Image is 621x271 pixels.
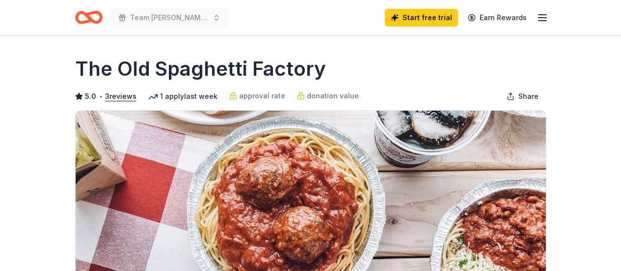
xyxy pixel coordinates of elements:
a: Earn Rewards [462,9,533,27]
span: donation value [307,90,359,102]
div: 1 apply last week [148,90,217,102]
a: Home [75,6,103,29]
span: • [99,92,102,100]
a: approval rate [229,90,285,102]
button: 3reviews [105,90,136,102]
a: donation value [297,90,359,102]
span: approval rate [239,90,285,102]
span: Team [PERSON_NAME]; 13th Annual [PERSON_NAME] Fund Benefit [130,12,209,24]
h1: The Old Spaghetti Factory [75,55,326,83]
span: 5.0 [85,90,96,102]
button: Share [499,87,546,106]
span: Share [518,90,539,102]
button: Team [PERSON_NAME]; 13th Annual [PERSON_NAME] Fund Benefit [110,8,228,28]
a: Start free trial [385,9,458,27]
